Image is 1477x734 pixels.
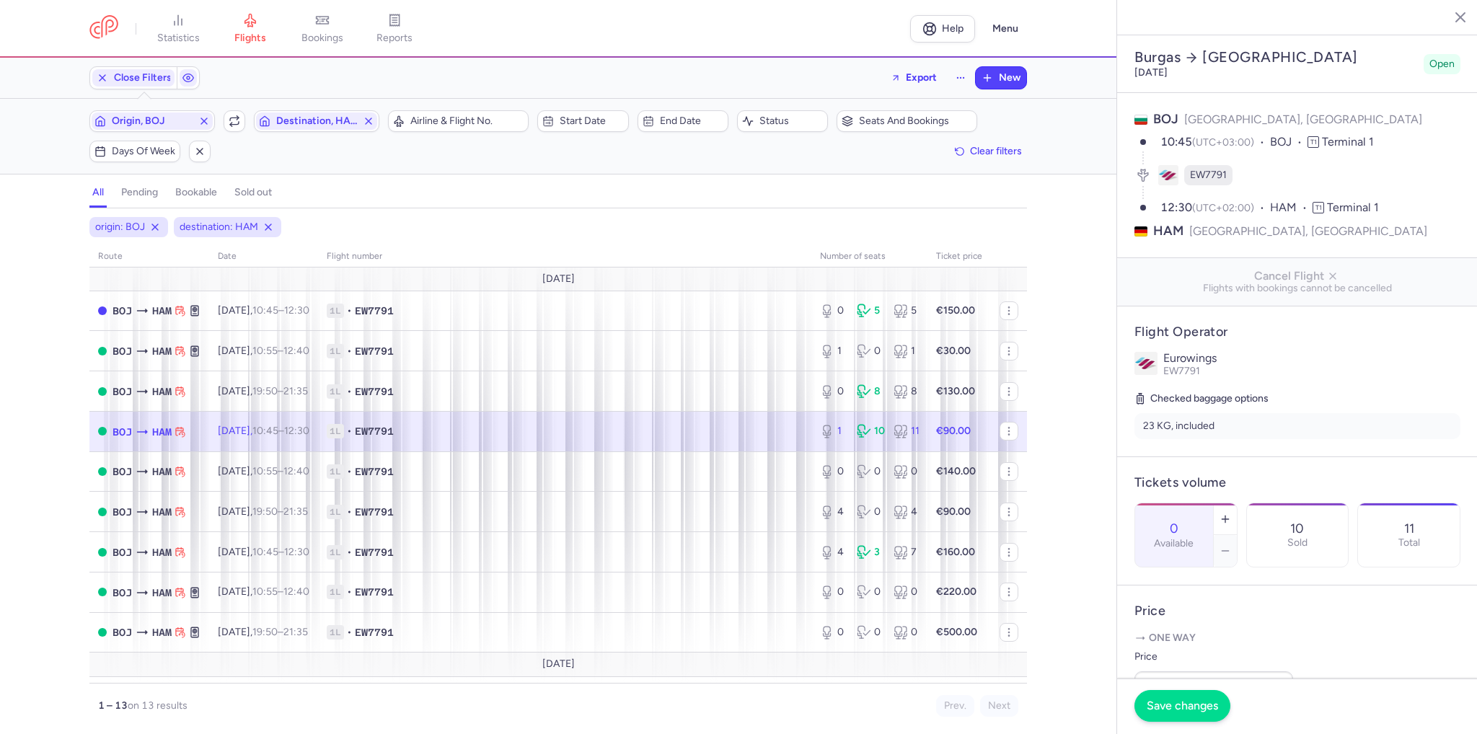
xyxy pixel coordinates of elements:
span: • [347,625,352,640]
span: BOJ [113,384,132,399]
div: 3 [857,545,882,560]
time: 12:30 [284,546,309,558]
h4: Tickets volume [1134,474,1460,491]
span: EW7791 [355,384,394,399]
span: EW7791 [355,424,394,438]
span: HAM [152,303,172,319]
span: Days of week [112,146,175,157]
button: Destination, HAM [254,110,379,132]
span: BOJ [113,504,132,520]
span: 1L [327,384,344,399]
span: [DATE] [542,658,575,670]
span: – [252,505,308,518]
button: Airline & Flight No. [388,110,529,132]
span: BOJ [113,624,132,640]
strong: 1 – 13 [98,699,128,712]
div: 0 [894,464,919,479]
span: Help [942,23,964,34]
time: 12:40 [283,465,309,477]
button: Prev. [936,695,974,717]
span: Terminal 1 [1327,200,1379,214]
span: on 13 results [128,699,188,712]
span: Close Filters [114,72,172,84]
th: date [209,246,318,267]
time: [DATE] [1134,66,1168,79]
span: HAM [152,384,172,399]
span: [DATE], [218,425,309,437]
button: New [976,67,1026,89]
span: [DATE], [218,345,309,357]
strong: €150.00 [936,304,975,317]
button: Save changes [1134,690,1230,722]
div: 0 [820,625,845,640]
div: 1 [894,344,919,358]
div: 4 [820,505,845,519]
span: BOJ [113,464,132,479]
th: Ticket price [927,246,991,267]
span: reports [376,32,413,45]
h4: Price [1134,603,1460,619]
span: Destination, HAM [276,115,357,127]
time: 21:35 [283,385,308,397]
div: 0 [857,585,882,599]
time: 21:35 [283,626,308,638]
div: 5 [857,304,882,318]
button: Seats and bookings [837,110,977,132]
span: EW7791 [1190,168,1227,182]
h4: all [92,186,104,199]
li: 23 KG, included [1134,413,1460,439]
span: BOJ [1153,111,1178,127]
strong: €140.00 [936,465,976,477]
div: 8 [857,384,882,399]
button: Next [980,695,1018,717]
span: 1L [327,625,344,640]
span: EW7791 [355,545,394,560]
span: 1L [327,304,344,318]
div: 0 [857,464,882,479]
span: BOJ [113,343,132,359]
span: HAM [1270,200,1313,216]
div: 0 [894,625,919,640]
span: HAM [152,624,172,640]
span: – [252,585,309,598]
span: – [252,304,309,317]
span: HAM [152,424,172,440]
span: [GEOGRAPHIC_DATA], [GEOGRAPHIC_DATA] [1189,222,1427,240]
a: reports [358,13,431,45]
span: • [347,384,352,399]
span: HAM [152,464,172,479]
div: 4 [820,545,845,560]
span: – [252,465,309,477]
span: destination: HAM [180,220,258,234]
time: 19:50 [252,505,278,518]
div: 1 [820,424,845,438]
span: HAM [152,504,172,520]
img: Eurowings logo [1134,352,1158,375]
span: [DATE] [542,273,575,285]
span: – [252,385,308,397]
span: HAM [152,585,172,601]
p: Total [1398,537,1420,549]
div: 0 [820,384,845,399]
button: Menu [984,15,1027,43]
figure: EW airline logo [1158,165,1178,185]
span: 1L [327,344,344,358]
time: 10:55 [252,465,278,477]
button: Status [737,110,828,132]
span: End date [660,115,723,127]
strong: €130.00 [936,385,975,397]
div: 11 [894,424,919,438]
span: [DATE], [218,585,309,598]
input: --- [1134,671,1293,703]
span: [DATE], [218,505,308,518]
span: [DATE], [218,626,308,638]
strong: €30.00 [936,345,971,357]
time: 10:55 [252,345,278,357]
time: 12:30 [284,304,309,317]
strong: €160.00 [936,546,975,558]
span: HAM [1153,222,1183,240]
span: EW7791 [355,585,394,599]
span: [DATE], [218,465,309,477]
p: 11 [1404,521,1414,536]
span: New [999,72,1020,84]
